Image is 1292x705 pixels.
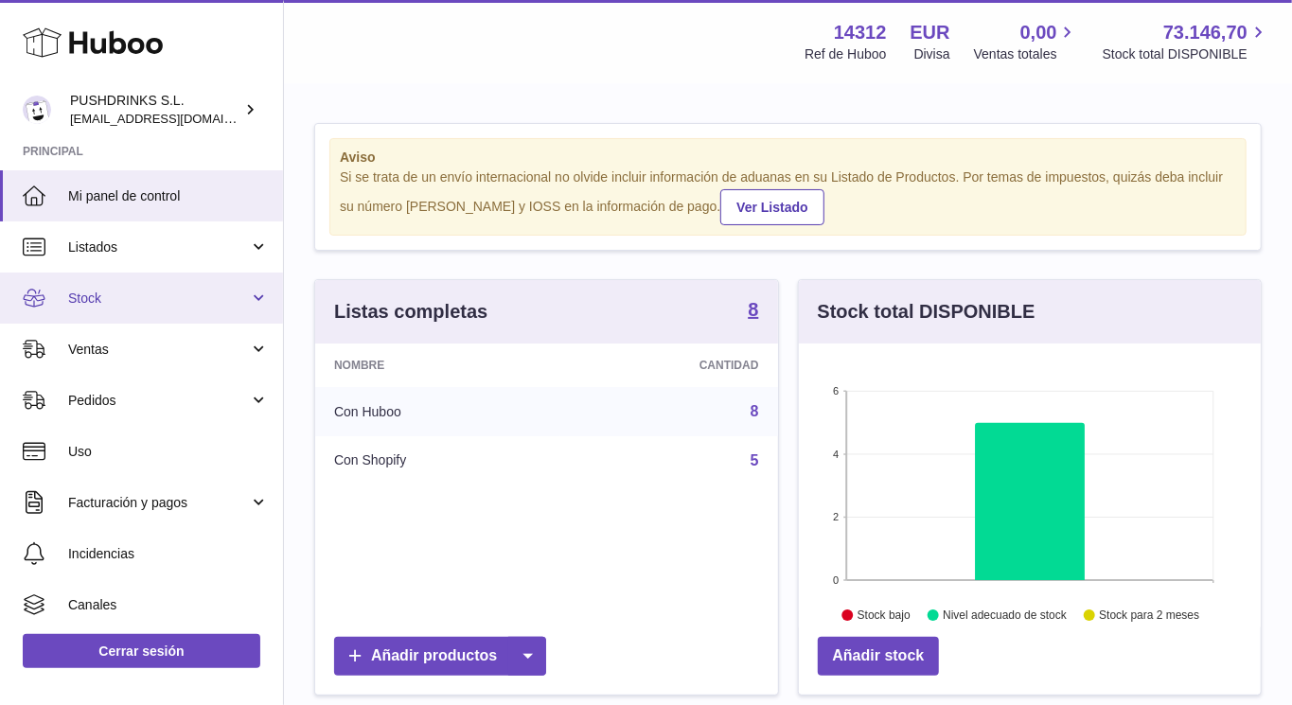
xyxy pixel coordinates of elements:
[1103,20,1269,63] a: 73.146,70 Stock total DISPONIBLE
[68,290,249,308] span: Stock
[315,344,560,387] th: Nombre
[68,187,269,205] span: Mi panel de control
[68,392,249,410] span: Pedidos
[340,168,1236,225] div: Si se trata de un envío internacional no olvide incluir información de aduanas en su Listado de P...
[751,403,759,419] a: 8
[23,96,51,124] img: framos@pushdrinks.es
[340,149,1236,167] strong: Aviso
[833,385,839,397] text: 6
[68,596,269,614] span: Canales
[748,300,758,323] a: 8
[833,511,839,522] text: 2
[857,608,910,622] text: Stock bajo
[315,387,560,436] td: Con Huboo
[68,341,249,359] span: Ventas
[834,20,887,45] strong: 14312
[1163,20,1248,45] span: 73.146,70
[720,189,823,225] a: Ver Listado
[68,494,249,512] span: Facturación y pagos
[68,443,269,461] span: Uso
[68,238,249,256] span: Listados
[805,45,886,63] div: Ref de Huboo
[748,300,758,319] strong: 8
[315,436,560,485] td: Con Shopify
[943,608,1068,622] text: Nivel adecuado de stock
[70,111,278,126] span: [EMAIL_ADDRESS][DOMAIN_NAME]
[833,449,839,460] text: 4
[974,45,1079,63] span: Ventas totales
[833,574,839,586] text: 0
[818,637,940,676] a: Añadir stock
[1103,45,1269,63] span: Stock total DISPONIBLE
[914,45,950,63] div: Divisa
[1099,608,1199,622] text: Stock para 2 meses
[334,299,487,325] h3: Listas completas
[911,20,950,45] strong: EUR
[70,92,240,128] div: PUSHDRINKS S.L.
[68,545,269,563] span: Incidencias
[560,344,777,387] th: Cantidad
[1020,20,1057,45] span: 0,00
[23,634,260,668] a: Cerrar sesión
[818,299,1035,325] h3: Stock total DISPONIBLE
[974,20,1079,63] a: 0,00 Ventas totales
[751,452,759,468] a: 5
[334,637,546,676] a: Añadir productos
